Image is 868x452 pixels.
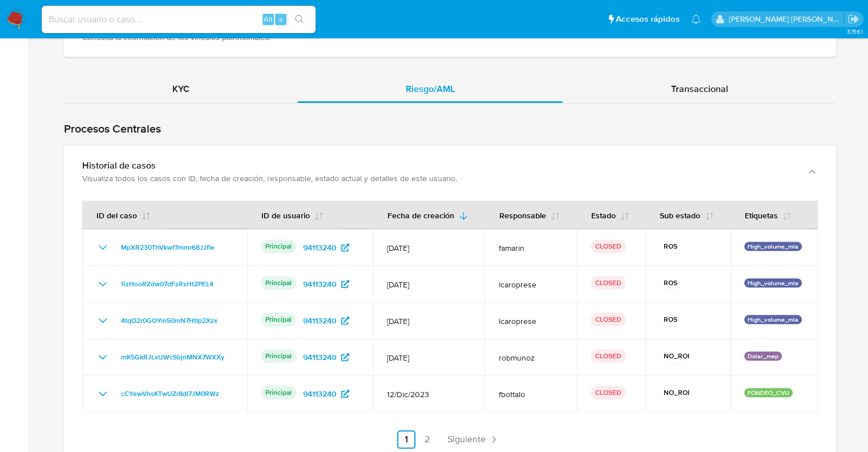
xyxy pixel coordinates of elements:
[729,14,844,25] p: ext_noevirar@mercadolibre.com
[264,14,273,25] span: Alt
[616,13,680,25] span: Accesos rápidos
[279,14,282,25] span: s
[671,82,728,95] span: Transaccional
[288,11,311,27] button: search-icon
[64,122,836,136] h1: Procesos Centrales
[691,14,701,24] a: Notificaciones
[42,12,316,27] input: Buscar usuario o caso...
[847,13,859,25] a: Salir
[172,82,189,95] span: KYC
[406,82,455,95] span: Riesgo/AML
[846,27,862,36] span: 3.156.1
